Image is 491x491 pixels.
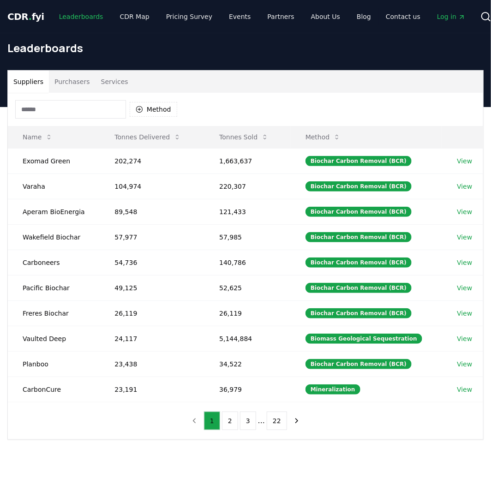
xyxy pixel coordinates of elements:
a: Contact us [378,8,428,25]
a: Pricing Survey [159,8,220,25]
button: Services [96,71,134,93]
a: View [457,207,472,216]
td: 121,433 [204,199,291,224]
td: CarbonCure [8,377,100,402]
span: . [29,11,32,22]
td: Pacific Biochar [8,275,100,300]
td: 57,985 [204,224,291,250]
a: Events [222,8,258,25]
span: CDR fyi [7,11,44,22]
a: Log in [430,8,473,25]
a: View [457,233,472,242]
td: 49,125 [100,275,204,300]
div: Biomass Geological Sequestration [305,334,422,344]
nav: Main [378,8,473,25]
nav: Main [52,8,378,25]
a: Leaderboards [52,8,111,25]
a: Blog [349,8,378,25]
td: 5,144,884 [204,326,291,351]
button: 1 [204,412,220,430]
td: Varaha [8,174,100,199]
div: Biochar Carbon Removal (BCR) [305,181,412,192]
button: next page [289,412,305,430]
td: Aperam BioEnergia [8,199,100,224]
td: 57,977 [100,224,204,250]
div: Biochar Carbon Removal (BCR) [305,257,412,268]
td: 220,307 [204,174,291,199]
li: ... [258,415,265,426]
td: 23,438 [100,351,204,377]
a: View [457,156,472,166]
a: Partners [260,8,302,25]
button: Name [15,128,60,146]
a: CDR Map [113,8,157,25]
td: Wakefield Biochar [8,224,100,250]
button: Purchasers [49,71,96,93]
td: 26,119 [100,300,204,326]
td: Vaulted Deep [8,326,100,351]
td: Planboo [8,351,100,377]
td: Freres Biochar [8,300,100,326]
td: 24,117 [100,326,204,351]
a: View [457,309,472,318]
div: Biochar Carbon Removal (BCR) [305,283,412,293]
button: Method [298,128,348,146]
a: View [457,182,472,191]
td: 1,663,637 [204,148,291,174]
div: Biochar Carbon Removal (BCR) [305,359,412,369]
button: 2 [222,412,238,430]
td: Carboneers [8,250,100,275]
a: View [457,359,472,369]
td: 23,191 [100,377,204,402]
span: Log in [437,12,466,21]
td: 89,548 [100,199,204,224]
td: 140,786 [204,250,291,275]
button: Suppliers [8,71,49,93]
td: 202,274 [100,148,204,174]
div: Biochar Carbon Removal (BCR) [305,156,412,166]
td: 26,119 [204,300,291,326]
td: 54,736 [100,250,204,275]
a: View [457,385,472,394]
button: Tonnes Sold [212,128,276,146]
h1: Leaderboards [7,41,484,55]
div: Biochar Carbon Removal (BCR) [305,207,412,217]
a: About Us [304,8,347,25]
td: 34,522 [204,351,291,377]
td: 52,625 [204,275,291,300]
td: 104,974 [100,174,204,199]
div: Biochar Carbon Removal (BCR) [305,308,412,318]
button: Method [130,102,177,117]
a: View [457,283,472,293]
button: 3 [240,412,256,430]
td: Exomad Green [8,148,100,174]
div: Mineralization [305,384,360,395]
button: 22 [267,412,287,430]
td: 36,979 [204,377,291,402]
a: View [457,334,472,343]
a: CDR.fyi [7,10,44,23]
div: Biochar Carbon Removal (BCR) [305,232,412,242]
button: Tonnes Delivered [107,128,188,146]
a: View [457,258,472,267]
